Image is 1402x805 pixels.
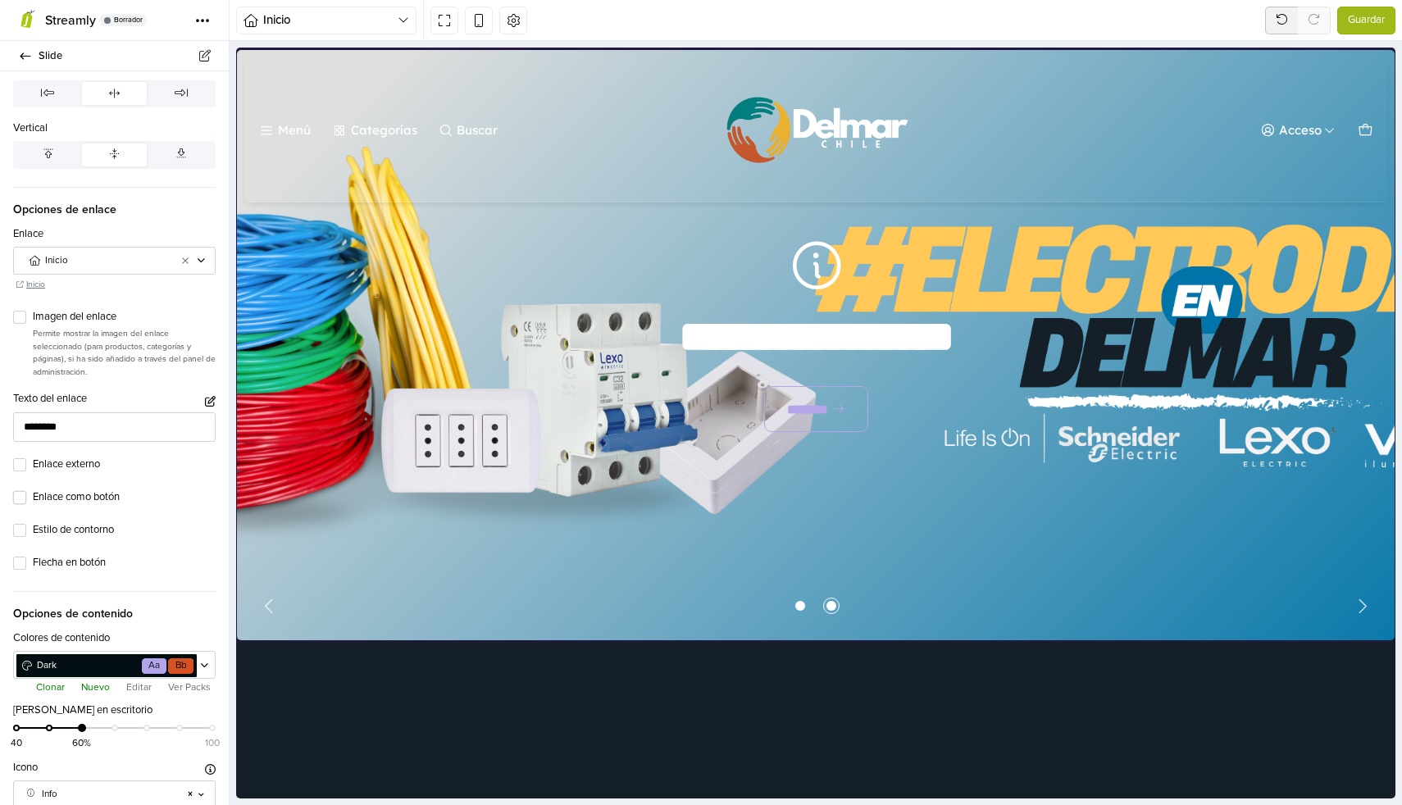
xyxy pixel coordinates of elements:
[1337,7,1395,34] button: Guardar
[263,11,398,30] span: Inicio
[72,735,91,750] span: 60%
[13,760,38,776] label: Icono
[121,679,157,695] button: Editar
[34,658,139,673] span: Dark
[39,44,209,67] span: Slide
[33,522,216,539] label: Estilo de contorno
[13,630,110,647] label: Colores de contenido
[148,658,160,673] span: Aa
[554,548,574,568] span: Go to slide 1
[33,457,216,473] label: Enlace externo
[13,187,216,218] span: Opciones de enlace
[92,70,184,96] button: Categorías
[42,76,75,89] div: Menú
[585,548,605,568] span: Go to slide 2
[13,391,87,407] label: Texto del enlace
[45,12,96,29] span: Streamly
[13,226,43,243] label: Enlace
[1020,70,1104,96] button: Acceso
[1112,548,1136,568] button: Next slide
[198,70,266,96] button: Buscar
[33,309,216,325] label: Imagen del enlace
[114,16,143,24] span: Borrador
[481,34,678,132] img: DELMAR CHILE
[76,679,115,695] button: Nuevo
[33,327,216,378] p: Permite mostrar la imagen del enlace seleccionado (para productos, categorías y páginas), si ha s...
[175,658,187,673] span: Bb
[236,7,417,34] button: Inicio
[13,703,152,719] label: [PERSON_NAME] en escritorio
[221,76,262,89] div: Buscar
[1348,12,1385,29] span: Guardar
[45,253,162,268] span: Inicio
[11,735,22,750] span: 40
[174,256,197,266] div: Limpiar
[33,489,216,506] label: Enlace como botón
[31,679,70,695] button: Clonar
[13,591,216,622] span: Opciones de contenido
[1118,70,1140,96] button: Carro
[205,396,216,407] button: Habilitar Rich Text
[1043,76,1086,89] div: Acceso
[20,70,79,96] button: Menú
[1,2,1159,593] div: 2 / 2
[13,121,48,137] label: Vertical
[16,654,197,677] a: DarkAaBb
[115,76,181,89] div: Categorías
[163,679,216,695] button: Ver Packs
[205,735,220,750] span: 100
[23,548,48,568] button: Previous slide
[16,278,219,291] a: Inicio
[33,555,216,571] label: Flecha en botón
